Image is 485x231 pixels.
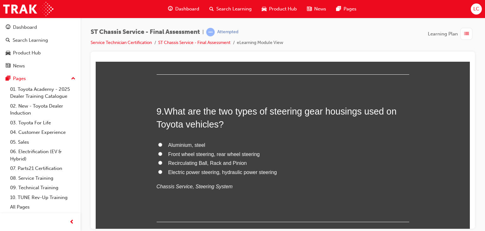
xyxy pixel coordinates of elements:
[6,50,10,56] span: car-icon
[175,5,199,13] span: Dashboard
[6,76,10,82] span: pages-icon
[6,63,10,69] span: news-icon
[13,75,26,82] div: Pages
[63,81,67,85] input: Aluminium, steel
[8,128,78,137] a: 04. Customer Experience
[307,5,312,13] span: news-icon
[3,60,78,72] a: News
[8,164,78,173] a: 07. Parts21 Certification
[13,24,37,31] div: Dashboard
[257,3,302,16] a: car-iconProduct Hub
[8,137,78,147] a: 05. Sales
[237,39,283,47] li: eLearning Module View
[61,45,301,67] span: What are the two types of steering gear housings used on Toyota vehicles?
[69,218,74,226] span: prev-icon
[473,5,479,13] span: LC
[13,37,48,44] div: Search Learning
[163,3,204,16] a: guage-iconDashboard
[8,84,78,101] a: 01. Toyota Academy - 2025 Dealer Training Catalogue
[91,28,200,36] span: ST Chassis Service - Final Assessment
[428,30,458,38] span: Learning Plan
[71,75,75,83] span: up-icon
[3,2,53,16] img: Trak
[158,40,231,45] a: ST Chassis Service - Final Assessment
[73,81,110,86] span: Aluminium, steel
[8,202,78,212] a: All Pages
[8,147,78,164] a: 06. Electrification (EV & Hybrid)
[314,5,326,13] span: News
[73,99,151,104] span: Recirculating Ball, Rack and Pinion
[209,5,214,13] span: search-icon
[8,118,78,128] a: 03. Toyota For Life
[428,28,475,40] button: Learning Plan
[262,5,266,13] span: car-icon
[464,30,469,38] span: list-icon
[206,28,215,36] span: learningRecordVerb_ATTEMPT-icon
[63,90,67,94] input: Front wheel steering, rear wheel steering
[6,25,10,30] span: guage-icon
[3,47,78,59] a: Product Hub
[63,108,67,112] input: Electric power steering, hydraulic power steering
[336,5,341,13] span: pages-icon
[3,73,78,84] button: Pages
[269,5,297,13] span: Product Hub
[61,43,314,69] h2: 9 .
[202,28,204,36] span: |
[8,193,78,203] a: 10. TUNE Rev-Up Training
[63,99,67,103] input: Recirculating Ball, Rack and Pinion
[91,40,152,45] a: Service Technician Certification
[331,3,362,16] a: pages-iconPages
[204,3,257,16] a: search-iconSearch Learning
[216,5,252,13] span: Search Learning
[302,3,331,16] a: news-iconNews
[8,173,78,183] a: 08. Service Training
[3,34,78,46] a: Search Learning
[471,3,482,15] button: LC
[3,20,78,73] button: DashboardSearch LearningProduct HubNews
[168,5,173,13] span: guage-icon
[344,5,356,13] span: Pages
[73,108,181,113] span: Electric power steering, hydraulic power steering
[3,22,78,33] a: Dashboard
[8,183,78,193] a: 09. Technical Training
[73,90,164,95] span: Front wheel steering, rear wheel steering
[61,122,137,128] em: Chassis Service, Steering System
[13,62,25,70] div: News
[8,101,78,118] a: 02. New - Toyota Dealer Induction
[13,49,41,57] div: Product Hub
[217,29,238,35] div: Attempted
[6,38,10,43] span: search-icon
